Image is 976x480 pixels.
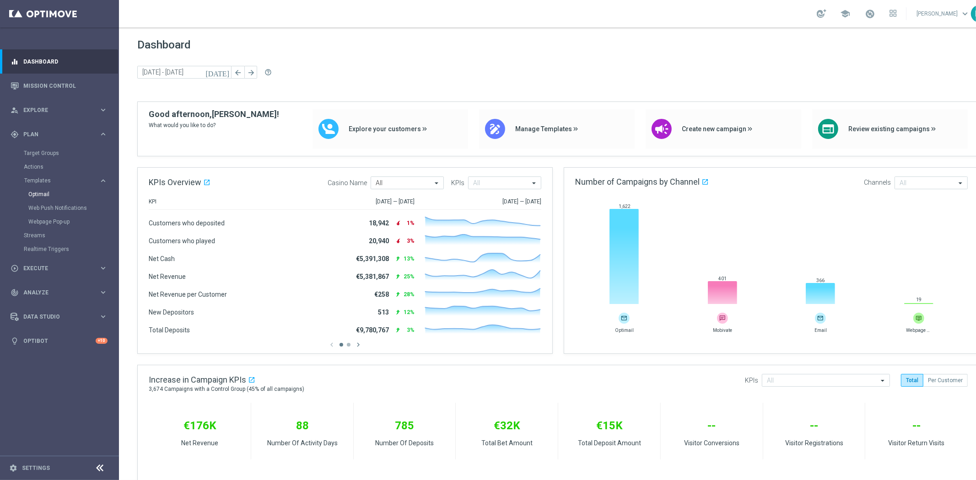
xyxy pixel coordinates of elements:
div: Target Groups [24,146,118,160]
i: keyboard_arrow_right [99,130,108,139]
button: Mission Control [10,82,108,90]
a: Webpage Pop-up [28,218,95,225]
div: Analyze [11,288,99,297]
i: keyboard_arrow_right [99,288,108,297]
button: person_search Explore keyboard_arrow_right [10,107,108,114]
span: keyboard_arrow_down [960,9,970,19]
a: Web Push Notifications [28,204,95,212]
div: Web Push Notifications [28,201,118,215]
span: Data Studio [23,314,99,320]
div: Plan [11,130,99,139]
div: Streams [24,229,118,242]
i: keyboard_arrow_right [99,264,108,272]
a: Target Groups [24,149,95,157]
div: Templates [24,178,99,183]
button: track_changes Analyze keyboard_arrow_right [10,289,108,296]
span: Plan [23,132,99,137]
a: [PERSON_NAME]keyboard_arrow_down [916,7,971,21]
div: Execute [11,264,99,272]
i: track_changes [11,288,19,297]
div: Webpage Pop-up [28,215,118,229]
button: Templates keyboard_arrow_right [24,177,108,184]
button: lightbulb Optibot +10 [10,337,108,345]
a: Dashboard [23,49,108,74]
div: Templates [24,174,118,229]
a: Optibot [23,329,96,353]
span: Execute [23,266,99,271]
button: gps_fixed Plan keyboard_arrow_right [10,131,108,138]
i: keyboard_arrow_right [99,312,108,321]
a: Streams [24,232,95,239]
button: equalizer Dashboard [10,58,108,65]
a: Realtime Triggers [24,245,95,253]
div: Data Studio [11,313,99,321]
span: Analyze [23,290,99,295]
div: Realtime Triggers [24,242,118,256]
div: Mission Control [11,74,108,98]
a: Optimail [28,191,95,198]
a: Settings [22,465,50,471]
i: gps_fixed [11,130,19,139]
i: lightbulb [11,337,19,345]
div: Optimail [28,187,118,201]
div: Dashboard [11,49,108,74]
i: play_circle_outline [11,264,19,272]
span: Templates [24,178,90,183]
a: Mission Control [23,74,108,98]
span: Explore [23,107,99,113]
i: settings [9,464,17,472]
i: keyboard_arrow_right [99,176,108,185]
span: school [840,9,850,19]
button: play_circle_outline Execute keyboard_arrow_right [10,265,108,272]
i: keyboard_arrow_right [99,106,108,114]
i: equalizer [11,58,19,66]
a: Actions [24,163,95,171]
button: Data Studio keyboard_arrow_right [10,313,108,320]
div: Explore [11,106,99,114]
div: Optibot [11,329,108,353]
i: person_search [11,106,19,114]
div: Actions [24,160,118,174]
div: +10 [96,338,108,344]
